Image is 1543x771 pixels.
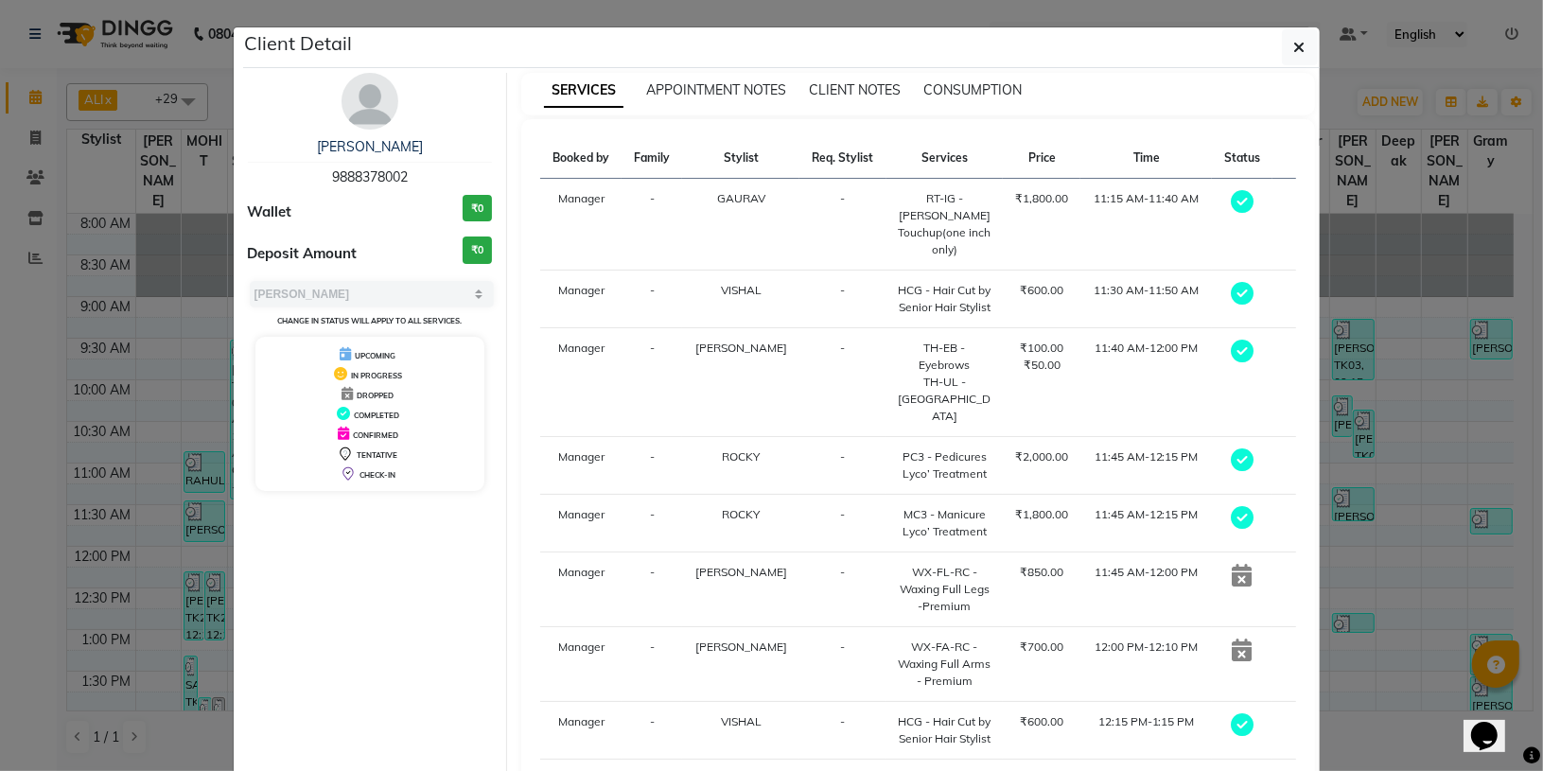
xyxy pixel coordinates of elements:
[1080,271,1212,328] td: 11:30 AM-11:50 AM
[359,470,395,480] span: CHECK-IN
[1080,702,1212,760] td: 12:15 PM-1:15 PM
[622,271,682,328] td: -
[809,81,901,98] span: CLIENT NOTES
[722,449,760,464] span: ROCKY
[248,243,358,265] span: Deposit Amount
[799,437,885,495] td: -
[622,702,682,760] td: -
[799,179,885,271] td: -
[540,179,622,271] td: Manager
[1080,627,1212,702] td: 12:00 PM-12:10 PM
[622,495,682,552] td: -
[1014,190,1069,207] div: ₹1,800.00
[1014,448,1069,465] div: ₹2,000.00
[351,371,402,380] span: IN PROGRESS
[540,495,622,552] td: Manager
[342,73,398,130] img: avatar
[540,138,622,179] th: Booked by
[1080,138,1212,179] th: Time
[898,713,991,747] div: HCG - Hair Cut by Senior Hair Stylist
[1080,437,1212,495] td: 11:45 AM-12:15 PM
[277,316,462,325] small: Change in status will apply to all services.
[1014,564,1069,581] div: ₹850.00
[463,195,492,222] h3: ₹0
[357,450,397,460] span: TENTATIVE
[721,714,762,728] span: VISHAL
[923,81,1022,98] span: CONSUMPTION
[799,328,885,437] td: -
[1014,713,1069,730] div: ₹600.00
[1080,328,1212,437] td: 11:40 AM-12:00 PM
[317,138,423,155] a: [PERSON_NAME]
[722,507,760,521] span: ROCKY
[353,430,398,440] span: CONFIRMED
[1003,138,1080,179] th: Price
[1464,695,1524,752] iframe: chat widget
[1014,639,1069,656] div: ₹700.00
[695,565,787,579] span: [PERSON_NAME]
[540,627,622,702] td: Manager
[898,448,991,482] div: PC3 - Pedicures Lyco’ Treatment
[898,282,991,316] div: HCG - Hair Cut by Senior Hair Stylist
[1080,552,1212,627] td: 11:45 AM-12:00 PM
[622,138,682,179] th: Family
[622,328,682,437] td: -
[357,391,394,400] span: DROPPED
[332,168,408,185] span: 9888378002
[463,237,492,264] h3: ₹0
[1014,506,1069,523] div: ₹1,800.00
[682,138,799,179] th: Stylist
[544,74,623,108] span: SERVICES
[898,506,991,540] div: MC3 - Manicure Lyco’ Treatment
[1080,495,1212,552] td: 11:45 AM-12:15 PM
[717,191,765,205] span: GAURAV
[354,411,399,420] span: COMPLETED
[799,138,885,179] th: Req. Stylist
[898,564,991,615] div: WX-FL-RC - Waxing Full Legs -Premium
[622,552,682,627] td: -
[1080,179,1212,271] td: 11:15 AM-11:40 AM
[540,552,622,627] td: Manager
[886,138,1003,179] th: Services
[898,340,991,374] div: TH-EB - Eyebrows
[540,271,622,328] td: Manager
[695,341,787,355] span: [PERSON_NAME]
[898,374,991,425] div: TH-UL - [GEOGRAPHIC_DATA]
[898,639,991,690] div: WX-FA-RC - Waxing Full Arms - Premium
[721,283,762,297] span: VISHAL
[799,627,885,702] td: -
[898,190,991,258] div: RT-IG - [PERSON_NAME] Touchup(one inch only)
[799,495,885,552] td: -
[1014,282,1069,299] div: ₹600.00
[622,179,682,271] td: -
[540,328,622,437] td: Manager
[646,81,786,98] span: APPOINTMENT NOTES
[799,552,885,627] td: -
[622,437,682,495] td: -
[1212,138,1272,179] th: Status
[799,702,885,760] td: -
[540,702,622,760] td: Manager
[355,351,395,360] span: UPCOMING
[695,640,787,654] span: [PERSON_NAME]
[1014,357,1069,374] div: ₹50.00
[1014,340,1069,357] div: ₹100.00
[540,437,622,495] td: Manager
[245,29,353,58] h5: Client Detail
[622,627,682,702] td: -
[248,202,292,223] span: Wallet
[799,271,885,328] td: -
